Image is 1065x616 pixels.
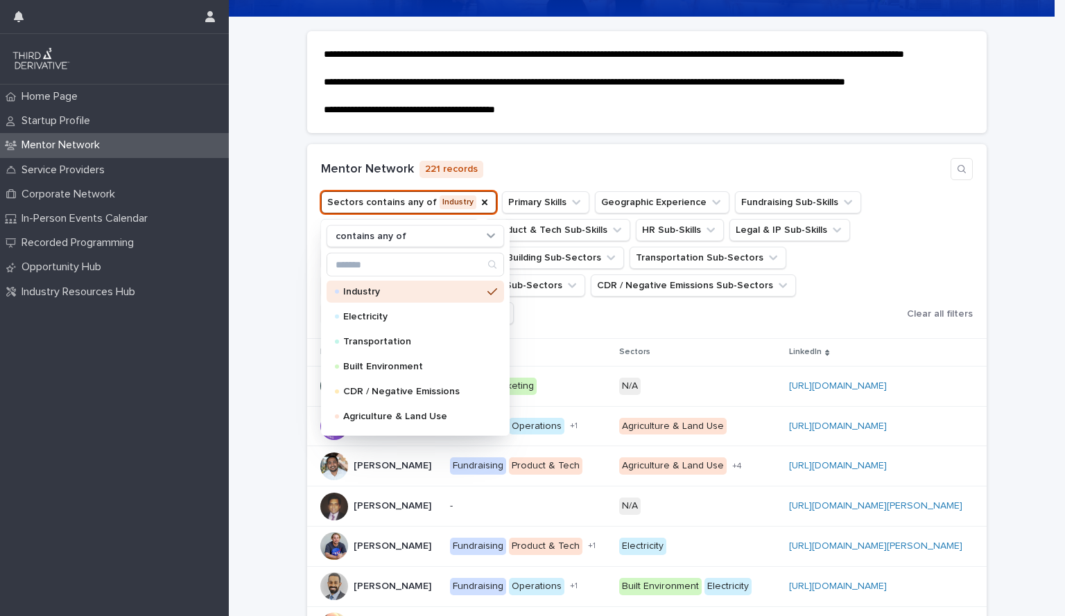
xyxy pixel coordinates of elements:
button: CDR / Negative Emissions Sub-Sectors [591,274,796,297]
button: Sectors [321,191,496,213]
button: Transportation Sub-Sectors [630,247,786,269]
a: [URL][DOMAIN_NAME][PERSON_NAME] [789,501,962,511]
p: Service Providers [16,164,116,177]
tr: [PERSON_NAME][PERSON_NAME] FundraisingOperations+1Agriculture & Land Use[URL][DOMAIN_NAME] [307,406,987,446]
button: Clear all filters [901,303,973,324]
p: In-Person Events Calendar [16,212,159,225]
button: Product & Tech Sub-Skills [485,219,630,241]
button: Geographic Experience [595,191,729,213]
div: Operations [509,578,564,595]
span: Clear all filters [907,309,973,319]
div: Agriculture & Land Use [619,418,727,435]
button: Primary Skills [502,191,589,213]
div: Fundraising [450,457,506,475]
div: Operations [509,418,564,435]
p: Startup Profile [16,114,101,127]
span: + 1 [588,542,596,550]
div: Product & Tech [509,538,582,555]
p: [PERSON_NAME] [354,498,434,512]
tr: [PERSON_NAME][PERSON_NAME] FundraisingOperations+1Built EnvironmentElectricity[URL][DOMAIN_NAME] [307,566,987,606]
span: + 1 [570,582,578,590]
p: Agriculture & Land Use [343,412,482,421]
div: Product & Tech [509,457,582,475]
div: Built Environment [619,578,702,595]
div: Fundraising [450,578,506,595]
p: Industry Resources Hub [16,285,146,299]
div: Agriculture & Land Use [619,457,727,475]
button: Legal & IP Sub-Skills [729,219,850,241]
p: 221 records [419,161,483,178]
div: Fundraising [450,538,506,555]
div: Electricity [619,538,666,555]
a: [URL][DOMAIN_NAME] [789,381,887,391]
p: Corporate Network [16,188,126,201]
p: [PERSON_NAME] [354,538,434,552]
tr: [PERSON_NAME][PERSON_NAME] FundraisingProduct & TechAgriculture & Land Use+4[URL][DOMAIN_NAME] [307,446,987,486]
p: [PERSON_NAME] [354,457,434,472]
div: Search [327,253,504,276]
div: N/A [619,498,641,515]
button: Industry Sub-Sectors [460,274,585,297]
a: [URL][DOMAIN_NAME] [789,581,887,591]
p: Built Environment [343,362,482,371]
h1: Mentor Network [321,162,414,177]
p: - [450,500,609,512]
span: + 4 [732,462,742,470]
span: + 1 [570,422,578,430]
a: [URL][DOMAIN_NAME] [789,461,887,470]
p: Sectors [619,344,650,360]
p: [PERSON_NAME] [354,578,434,592]
div: N/A [619,378,641,395]
button: Fundraising Sub-Skills [735,191,861,213]
p: contains any of [336,231,406,243]
p: CDR / Negative Emissions [343,387,482,396]
button: HR Sub-Skills [636,219,724,241]
p: Industry [343,287,482,297]
a: [URL][DOMAIN_NAME][PERSON_NAME] [789,541,962,551]
p: Recorded Programming [16,236,145,249]
button: Building Sub-Sectors [501,247,624,269]
img: q0dI35fxT46jIlCv2fcp [11,45,71,73]
p: Transportation [343,337,482,346]
div: Electricity [704,578,752,595]
p: Electricity [343,312,482,322]
p: Mentor Network [16,139,111,152]
tr: [PERSON_NAME][PERSON_NAME] Sales & MarketingN/A[URL][DOMAIN_NAME] [307,366,987,406]
p: Home Page [16,90,89,103]
a: [URL][DOMAIN_NAME] [789,421,887,431]
tr: [PERSON_NAME][PERSON_NAME] -N/A[URL][DOMAIN_NAME][PERSON_NAME] [307,486,987,527]
p: Opportunity Hub [16,261,112,274]
tr: [PERSON_NAME][PERSON_NAME] FundraisingProduct & Tech+1Electricity[URL][DOMAIN_NAME][PERSON_NAME] [307,526,987,566]
p: LinkedIn [789,344,822,360]
input: Search [327,254,503,276]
